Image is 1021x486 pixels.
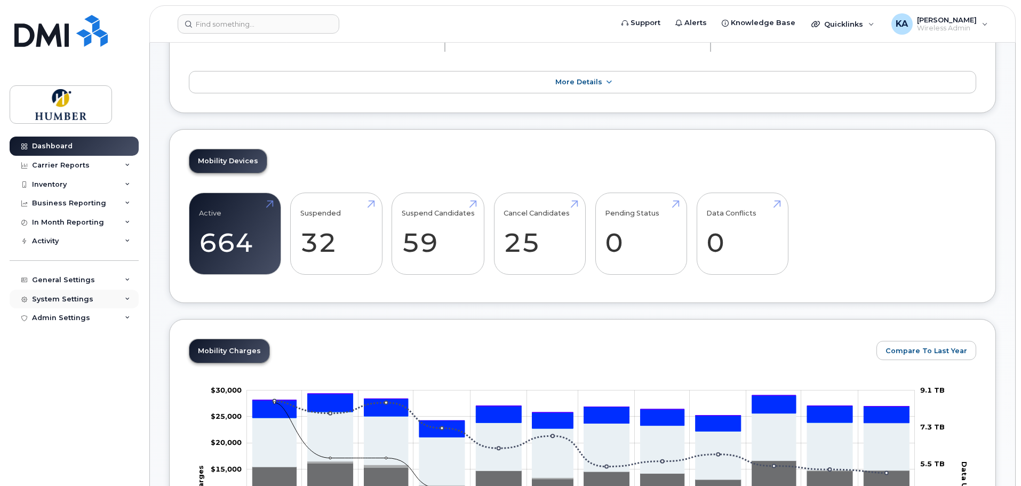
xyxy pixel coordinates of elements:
[886,346,967,356] span: Compare To Last Year
[917,24,977,33] span: Wireless Admin
[684,18,707,28] span: Alerts
[211,386,242,394] g: $0
[211,386,242,394] tspan: $30,000
[211,464,242,473] tspan: $15,000
[402,198,475,269] a: Suspend Candidates 59
[252,412,909,485] g: Features
[211,412,242,420] tspan: $25,000
[555,78,602,86] span: More Details
[920,423,945,431] tspan: 7.3 TB
[211,464,242,473] g: $0
[178,14,339,34] input: Find something...
[614,12,668,34] a: Support
[189,149,267,173] a: Mobility Devices
[804,13,882,35] div: Quicklinks
[605,198,677,269] a: Pending Status 0
[211,412,242,420] g: $0
[706,198,778,269] a: Data Conflicts 0
[189,339,269,363] a: Mobility Charges
[504,198,576,269] a: Cancel Candidates 25
[199,198,271,269] a: Active 664
[884,13,995,35] div: Kathy Ancimer
[211,438,242,447] tspan: $20,000
[824,20,863,28] span: Quicklinks
[731,18,795,28] span: Knowledge Base
[631,18,660,28] span: Support
[714,12,803,34] a: Knowledge Base
[920,459,945,468] tspan: 5.5 TB
[876,341,976,360] button: Compare To Last Year
[917,15,977,24] span: [PERSON_NAME]
[668,12,714,34] a: Alerts
[300,198,372,269] a: Suspended 32
[896,18,908,30] span: KA
[920,386,945,394] tspan: 9.1 TB
[252,394,909,437] g: HST
[211,438,242,447] g: $0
